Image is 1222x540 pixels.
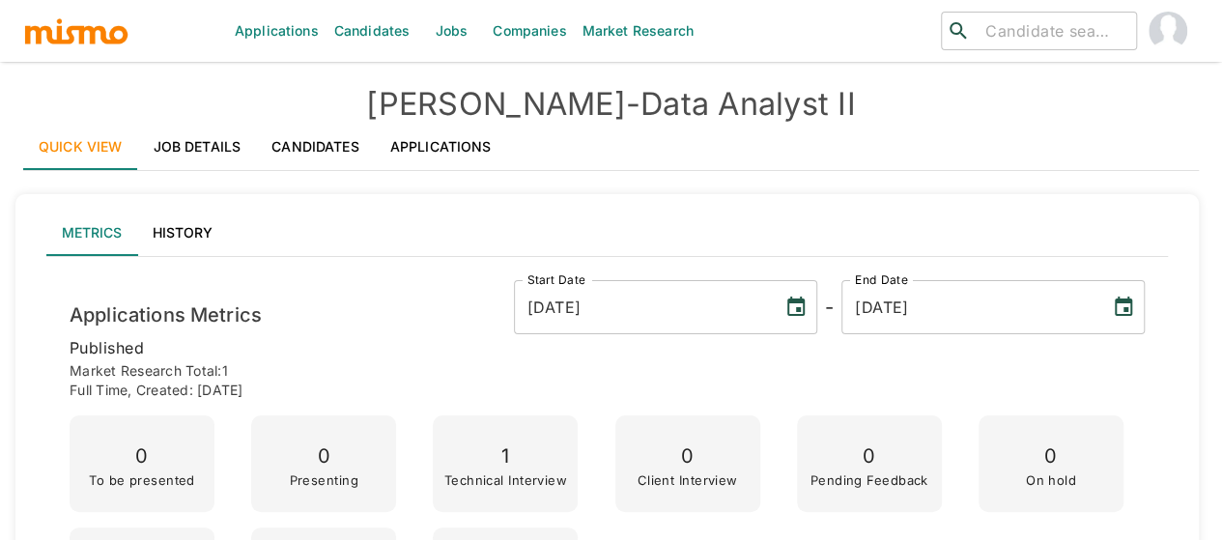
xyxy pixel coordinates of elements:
[514,280,769,334] input: MM/DD/YYYY
[70,361,1145,381] p: Market Research Total: 1
[46,210,1168,256] div: lab API tabs example
[1026,440,1076,473] p: 0
[810,440,928,473] p: 0
[70,381,1145,400] p: Full time , Created: [DATE]
[23,85,1199,124] h4: [PERSON_NAME] - Data Analyst II
[978,17,1128,44] input: Candidate search
[444,440,567,473] p: 1
[527,271,585,288] label: Start Date
[70,299,262,330] h6: Applications Metrics
[256,124,375,170] a: Candidates
[89,473,195,487] p: To be presented
[855,271,907,288] label: End Date
[841,280,1096,334] input: MM/DD/YYYY
[46,210,137,256] button: Metrics
[138,124,257,170] a: Job Details
[137,210,228,256] button: History
[777,288,815,327] button: Choose date, selected date is Jul 3, 2025
[810,473,928,487] p: Pending Feedback
[1026,473,1076,487] p: On hold
[1104,288,1143,327] button: Choose date, selected date is Oct 3, 2025
[1149,12,1187,50] img: Maia Reyes
[825,292,834,323] h6: -
[289,440,357,473] p: 0
[23,124,138,170] a: Quick View
[89,440,195,473] p: 0
[637,473,737,487] p: Client Interview
[444,473,567,487] p: Technical Interview
[70,334,1145,361] p: published
[289,473,357,487] p: Presenting
[637,440,737,473] p: 0
[375,124,507,170] a: Applications
[23,16,129,45] img: logo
